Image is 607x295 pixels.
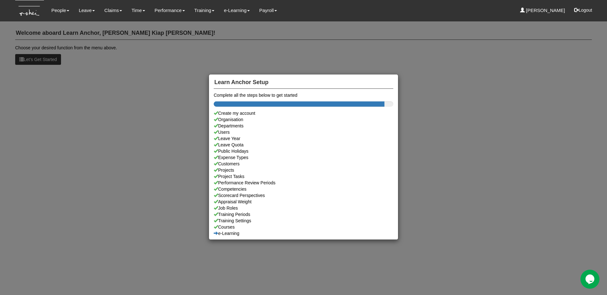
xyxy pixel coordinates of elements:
[214,129,393,135] a: Users
[214,135,393,142] a: Leave Year
[214,110,393,116] div: Create my account
[214,76,393,89] h4: Learn Anchor Setup
[214,218,393,224] a: Training Settings
[214,192,393,199] a: Scorecard Perspectives
[214,224,393,230] a: Courses
[214,205,393,211] a: Job Roles
[214,116,393,123] a: Organisation
[214,199,393,205] a: Appraisal Weight
[214,92,393,98] div: Complete all the steps below to get started
[214,123,393,129] a: Departments
[214,154,393,161] a: Expense Types
[214,161,393,167] a: Customers
[214,211,393,218] a: Training Periods
[214,230,393,237] a: e-Learning
[580,270,601,289] iframe: chat widget
[214,180,393,186] a: Performance Review Periods
[214,186,393,192] a: Competencies
[214,148,393,154] a: Public Holidays
[214,173,393,180] a: Project Tasks
[214,142,393,148] a: Leave Quota
[214,167,393,173] a: Projects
